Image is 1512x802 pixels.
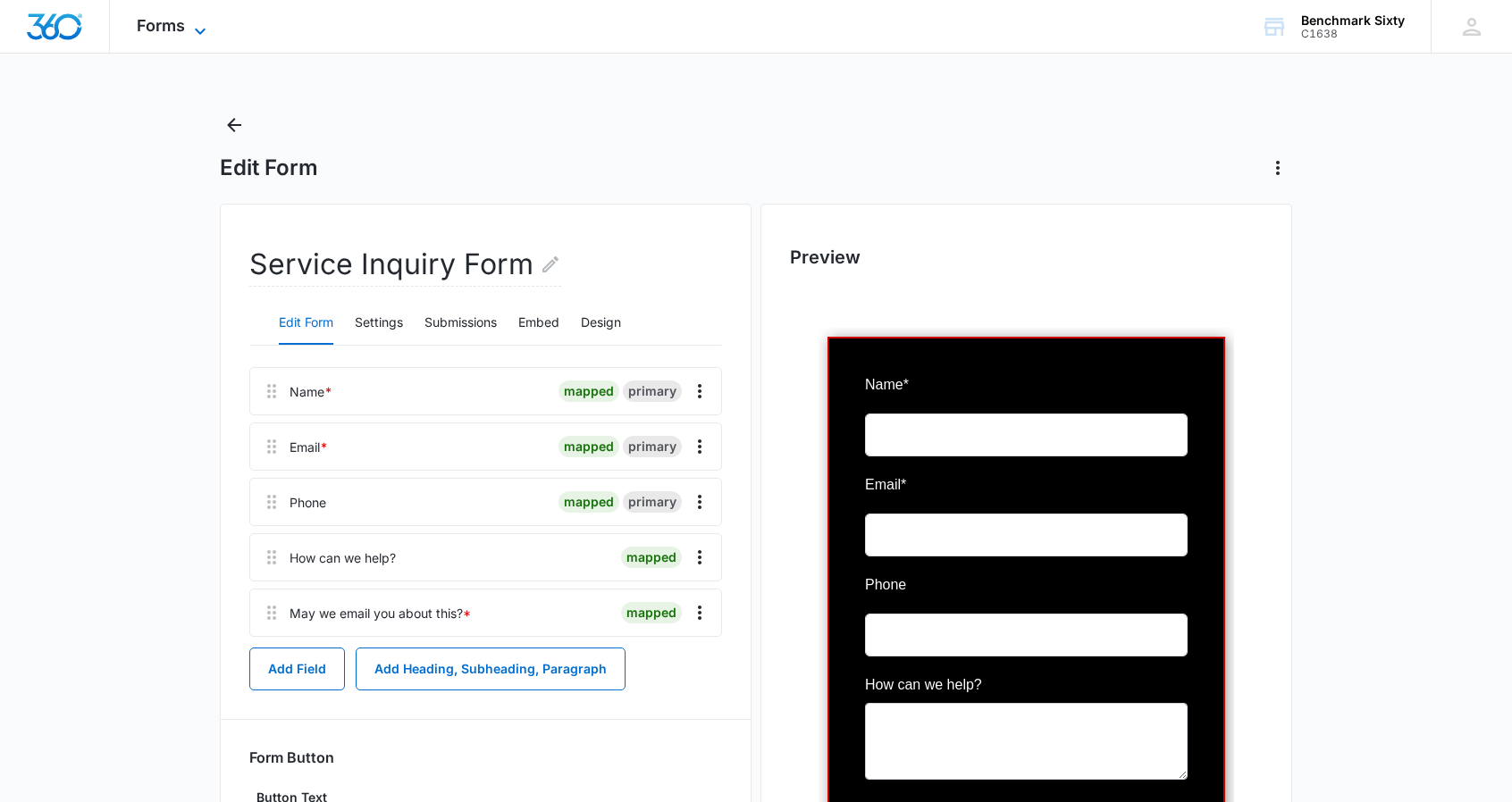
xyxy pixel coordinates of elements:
button: Add Heading, Subheading, Paragraph [356,647,626,690]
button: Embed [518,302,559,345]
button: Back [220,111,248,139]
button: Add Field [249,647,345,690]
button: Submit [46,584,369,625]
span: Email [46,149,82,164]
button: Edit Form Name [540,243,561,286]
span: How can we help? [46,349,164,364]
button: Edit Form [279,302,333,345]
div: May we email you about this? [290,604,471,622]
button: Overflow Menu [685,432,714,461]
div: How can we help? [290,548,396,567]
span: Forms [137,16,185,35]
h1: Edit Form [220,155,318,181]
div: account id [1301,28,1405,40]
div: Name [290,382,332,401]
button: Overflow Menu [685,488,714,516]
small: You agree to receive future emails and understand you may opt-out at any time [46,536,369,570]
div: Email [290,438,328,456]
div: mapped [559,436,619,457]
div: primary [623,436,682,457]
span: Phone [46,249,88,264]
span: Submit [186,597,231,612]
h2: Service Inquiry Form [249,243,561,287]
div: mapped [559,491,619,513]
button: Settings [355,302,403,345]
button: Submissions [424,302,497,345]
button: Overflow Menu [685,543,714,572]
h2: Preview [790,244,1263,271]
button: Overflow Menu [685,377,714,405]
h3: Form Button [249,748,334,766]
div: primary [623,491,682,513]
span: May we email you about this? [46,472,235,488]
button: Design [581,302,621,345]
div: mapped [559,380,619,402]
div: account name [1301,13,1405,28]
button: Overflow Menu [685,598,714,627]
div: mapped [621,602,682,623]
button: Actions [1264,154,1292,182]
div: primary [623,380,682,402]
div: Phone [290,493,326,512]
span: Name [46,49,85,64]
div: mapped [621,547,682,568]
